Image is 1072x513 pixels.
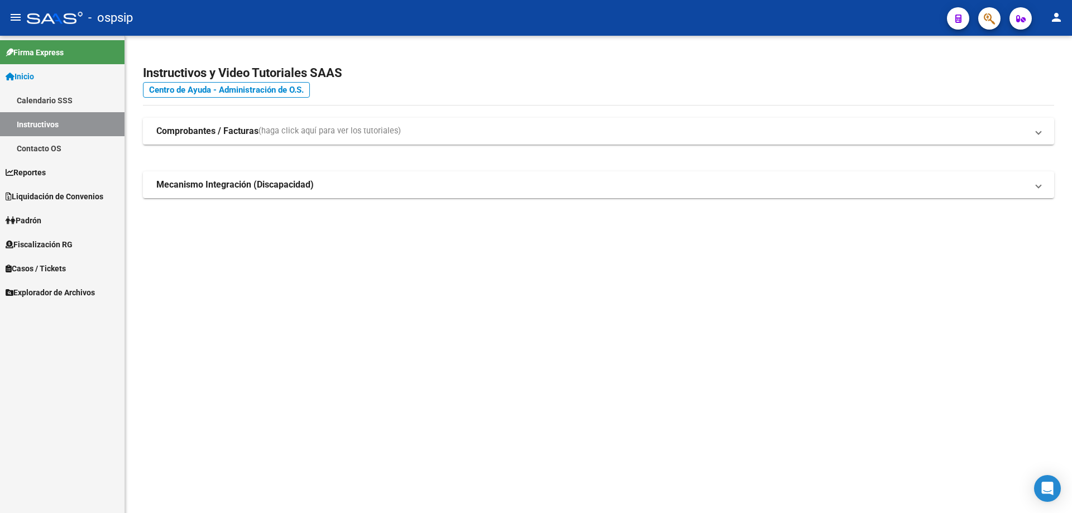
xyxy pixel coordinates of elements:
span: Explorador de Archivos [6,286,95,299]
mat-icon: person [1050,11,1063,24]
a: Centro de Ayuda - Administración de O.S. [143,82,310,98]
span: Casos / Tickets [6,262,66,275]
h2: Instructivos y Video Tutoriales SAAS [143,63,1054,84]
div: Open Intercom Messenger [1034,475,1061,502]
span: Inicio [6,70,34,83]
span: Liquidación de Convenios [6,190,103,203]
span: Firma Express [6,46,64,59]
mat-expansion-panel-header: Mecanismo Integración (Discapacidad) [143,171,1054,198]
mat-icon: menu [9,11,22,24]
strong: Mecanismo Integración (Discapacidad) [156,179,314,191]
strong: Comprobantes / Facturas [156,125,259,137]
span: Fiscalización RG [6,238,73,251]
span: - ospsip [88,6,133,30]
span: Padrón [6,214,41,227]
span: Reportes [6,166,46,179]
span: (haga click aquí para ver los tutoriales) [259,125,401,137]
mat-expansion-panel-header: Comprobantes / Facturas(haga click aquí para ver los tutoriales) [143,118,1054,145]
